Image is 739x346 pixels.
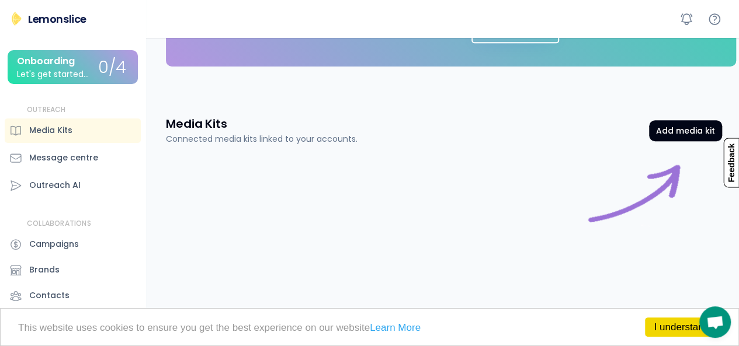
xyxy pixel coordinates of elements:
[645,317,721,337] a: I understand!
[166,133,358,145] div: Connected media kits linked to your accounts.
[29,264,60,276] div: Brands
[17,70,89,79] div: Let's get started...
[649,120,722,141] button: Add media kit
[29,179,81,191] div: Outreach AI
[29,238,79,250] div: Campaigns
[370,322,421,333] a: Learn More
[98,59,126,77] div: 0/4
[582,159,687,264] img: connect%20image%20purple.gif
[9,12,23,26] img: Lemonslice
[582,159,687,264] div: Start here
[29,289,70,302] div: Contacts
[27,105,66,115] div: OUTREACH
[699,306,731,338] a: Open chat
[166,116,227,132] h3: Media Kits
[17,56,75,67] div: Onboarding
[29,124,72,137] div: Media Kits
[29,152,98,164] div: Message centre
[28,12,86,26] div: Lemonslice
[18,323,721,333] p: This website uses cookies to ensure you get the best experience on our website
[27,219,91,229] div: COLLABORATIONS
